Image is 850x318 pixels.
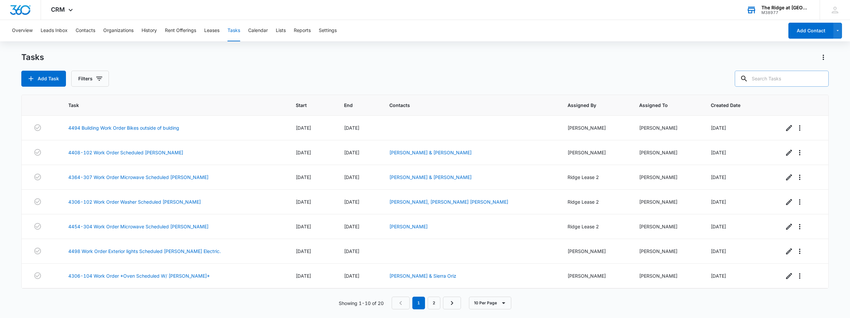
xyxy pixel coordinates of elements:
span: [DATE] [296,174,311,180]
span: [DATE] [344,125,359,131]
div: Ridge Lease 2 [568,223,623,230]
div: [PERSON_NAME] [639,124,695,131]
a: 4454-304 Work Order Microwave Scheduled [PERSON_NAME] [68,223,209,230]
button: Contacts [76,20,95,41]
button: Lists [276,20,286,41]
span: [DATE] [344,273,359,279]
span: [DATE] [711,273,726,279]
div: Ridge Lease 2 [568,174,623,181]
div: [PERSON_NAME] [568,149,623,156]
span: [DATE] [711,199,726,205]
span: Assigned To [639,102,685,109]
button: History [142,20,157,41]
div: account name [761,5,810,10]
div: [PERSON_NAME] [568,272,623,279]
a: [PERSON_NAME] & [PERSON_NAME] [389,150,472,155]
p: Showing 1-10 of 20 [339,300,384,307]
button: Add Task [21,71,66,87]
button: Overview [12,20,33,41]
span: [DATE] [344,174,359,180]
div: [PERSON_NAME] [568,248,623,255]
div: [PERSON_NAME] [639,248,695,255]
span: [DATE] [711,150,726,155]
a: 4498 Work Order Exterior lights Scheduled [PERSON_NAME] Electric. [68,248,221,255]
button: Tasks [227,20,240,41]
a: [PERSON_NAME] & [PERSON_NAME] [389,174,472,180]
div: [PERSON_NAME] [639,198,695,205]
a: 4408-102 Work Order Scheduled [PERSON_NAME] [68,149,183,156]
nav: Pagination [392,297,461,309]
span: [DATE] [344,248,359,254]
span: [DATE] [711,174,726,180]
a: 4364-307 Work Order Microwave Scheduled [PERSON_NAME] [68,174,209,181]
a: Page 2 [428,297,440,309]
span: Assigned By [568,102,614,109]
a: Next Page [443,297,461,309]
a: [PERSON_NAME] [389,224,428,229]
span: [DATE] [296,224,311,229]
span: [DATE] [344,150,359,155]
button: Filters [71,71,109,87]
button: Rent Offerings [165,20,196,41]
input: Search Tasks [735,71,829,87]
button: Organizations [103,20,134,41]
span: Start [296,102,318,109]
div: [PERSON_NAME] [568,124,623,131]
div: account id [761,10,810,15]
span: Contacts [389,102,542,109]
span: Task [68,102,270,109]
span: [DATE] [296,273,311,279]
span: [DATE] [296,199,311,205]
span: [DATE] [711,248,726,254]
h1: Tasks [21,52,44,62]
button: Settings [319,20,337,41]
span: [DATE] [344,199,359,205]
span: End [344,102,364,109]
button: Reports [294,20,311,41]
a: [PERSON_NAME] & Sierra Oriz [389,273,456,279]
div: [PERSON_NAME] [639,272,695,279]
div: [PERSON_NAME] [639,223,695,230]
div: Ridge Lease 2 [568,198,623,205]
a: 4306-102 Work Order Washer Scheduled [PERSON_NAME] [68,198,201,205]
button: Add Contact [788,23,833,39]
button: Actions [818,52,829,63]
button: Leases [204,20,219,41]
span: CRM [51,6,65,13]
span: [DATE] [296,125,311,131]
div: [PERSON_NAME] [639,174,695,181]
span: [DATE] [711,224,726,229]
span: [DATE] [344,224,359,229]
span: Created Date [711,102,758,109]
button: Calendar [248,20,268,41]
button: Leads Inbox [41,20,68,41]
div: [PERSON_NAME] [639,149,695,156]
a: 4306-104 Work Order *Oven Scheduled W/ [PERSON_NAME]* [68,272,210,279]
span: [DATE] [296,248,311,254]
span: [DATE] [711,125,726,131]
button: 10 Per Page [469,297,511,309]
span: [DATE] [296,150,311,155]
em: 1 [412,297,425,309]
a: [PERSON_NAME], [PERSON_NAME] [PERSON_NAME] [389,199,508,205]
a: 4494 Building Work Order Bikes outside of bulding [68,124,179,131]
